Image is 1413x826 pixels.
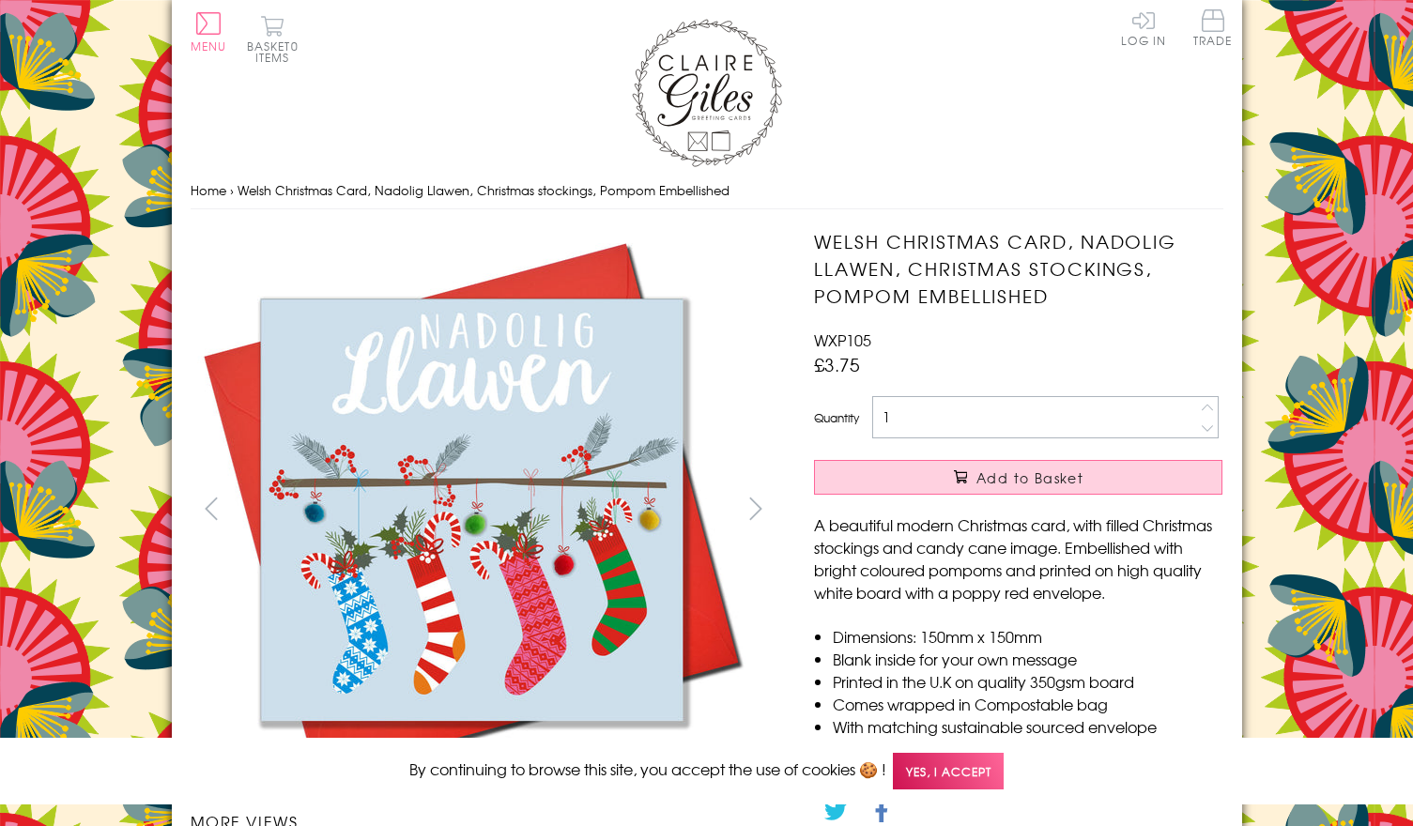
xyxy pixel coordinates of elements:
span: 0 items [255,38,299,66]
label: Quantity [814,409,859,426]
button: Basket0 items [247,15,299,63]
img: Welsh Christmas Card, Nadolig Llawen, Christmas stockings, Pompom Embellished [190,228,753,791]
button: next [734,487,776,529]
img: Welsh Christmas Card, Nadolig Llawen, Christmas stockings, Pompom Embellished [776,228,1340,679]
span: Add to Basket [976,468,1083,487]
img: Claire Giles Greetings Cards [632,19,782,167]
p: A beautiful modern Christmas card, with filled Christmas stockings and candy cane image. Embellis... [814,513,1222,604]
span: Welsh Christmas Card, Nadolig Llawen, Christmas stockings, Pompom Embellished [238,181,730,199]
span: Menu [191,38,227,54]
span: £3.75 [814,351,860,377]
nav: breadcrumbs [191,172,1223,210]
li: With matching sustainable sourced envelope [833,715,1222,738]
a: Trade [1193,9,1233,50]
li: Comes wrapped in Compostable bag [833,693,1222,715]
li: Blank inside for your own message [833,648,1222,670]
a: Log In [1121,9,1166,46]
button: Menu [191,12,227,52]
button: prev [191,487,233,529]
a: Home [191,181,226,199]
span: WXP105 [814,329,871,351]
span: Trade [1193,9,1233,46]
span: Yes, I accept [893,753,1004,789]
button: Add to Basket [814,460,1222,495]
li: Printed in the U.K on quality 350gsm board [833,670,1222,693]
h1: Welsh Christmas Card, Nadolig Llawen, Christmas stockings, Pompom Embellished [814,228,1222,309]
span: › [230,181,234,199]
li: Dimensions: 150mm x 150mm [833,625,1222,648]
